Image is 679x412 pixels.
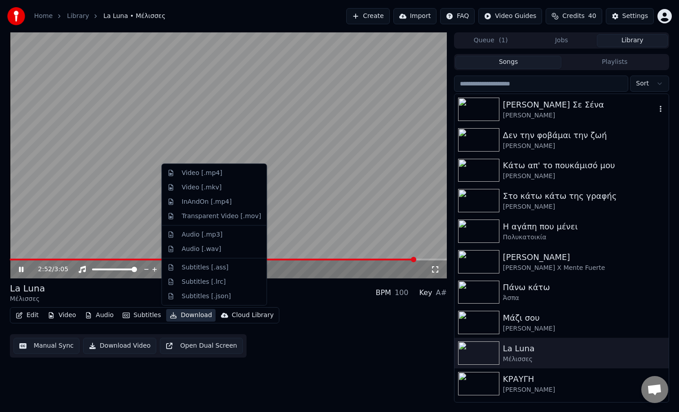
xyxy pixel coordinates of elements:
span: 40 [588,12,596,21]
button: Manual Sync [13,338,79,354]
div: [PERSON_NAME] [503,385,665,394]
div: Η αγάπη που μένει [503,220,665,233]
div: Κάτω απ' το πουκάμισό μου [503,159,665,172]
div: Μέλισσες [503,355,665,364]
button: Queue [455,34,526,47]
div: Settings [622,12,648,21]
div: [PERSON_NAME] [503,142,665,151]
button: Playlists [561,56,668,69]
div: [PERSON_NAME] [503,172,665,181]
button: Create [346,8,390,24]
div: / [38,265,60,274]
span: 3:05 [54,265,68,274]
button: Songs [455,56,562,69]
div: ΚΡΑΥΓΗ [503,373,665,385]
div: Subtitles [.ass] [182,263,229,272]
div: 100 [395,287,409,298]
div: Πολυκατοικία [503,233,665,242]
button: Jobs [526,34,597,47]
div: Πάνω κάτω [503,281,665,294]
img: youka [7,7,25,25]
button: FAQ [440,8,475,24]
div: Δεν την φοβάμαι την ζωή [503,129,665,142]
a: Open chat [641,376,668,403]
div: InAndOn [.mp4] [182,197,232,206]
div: [PERSON_NAME] [503,251,665,264]
button: Subtitles [119,309,164,322]
div: Audio [.wav] [182,244,221,253]
a: Library [67,12,89,21]
div: Audio [.mp3] [182,230,223,239]
div: BPM [375,287,391,298]
div: Key [419,287,432,298]
span: Credits [562,12,584,21]
div: Video [.mkv] [182,183,222,192]
span: 2:52 [38,265,52,274]
button: Download Video [83,338,156,354]
div: La Luna [10,282,45,295]
button: Audio [81,309,117,322]
div: Στο κάτω κάτω της γραφής [503,190,665,202]
div: Άσπα [503,294,665,303]
button: Library [597,34,668,47]
button: Open Dual Screen [160,338,243,354]
div: [PERSON_NAME] [503,111,656,120]
div: Cloud Library [232,311,273,320]
span: ( 1 ) [499,36,508,45]
div: Subtitles [.lrc] [182,277,226,286]
span: La Luna • Μέλισσες [103,12,165,21]
div: Transparent Video [.mov] [182,211,261,220]
button: Download [166,309,216,322]
div: Μέλισσες [10,295,45,304]
div: Subtitles [.json] [182,291,231,300]
div: A# [436,287,446,298]
button: Edit [12,309,42,322]
div: [PERSON_NAME] Σε Σένα [503,99,656,111]
div: Μάζι σου [503,312,665,324]
nav: breadcrumb [34,12,165,21]
div: [PERSON_NAME] [503,324,665,333]
button: Video [44,309,79,322]
div: [PERSON_NAME] Χ Mente Fuerte [503,264,665,273]
div: Video [.mp4] [182,169,222,178]
button: Settings [606,8,654,24]
div: [PERSON_NAME] [503,202,665,211]
button: Credits40 [546,8,602,24]
div: La Luna [503,342,665,355]
button: Import [393,8,436,24]
a: Home [34,12,53,21]
span: Sort [636,79,649,88]
button: Video Guides [478,8,542,24]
